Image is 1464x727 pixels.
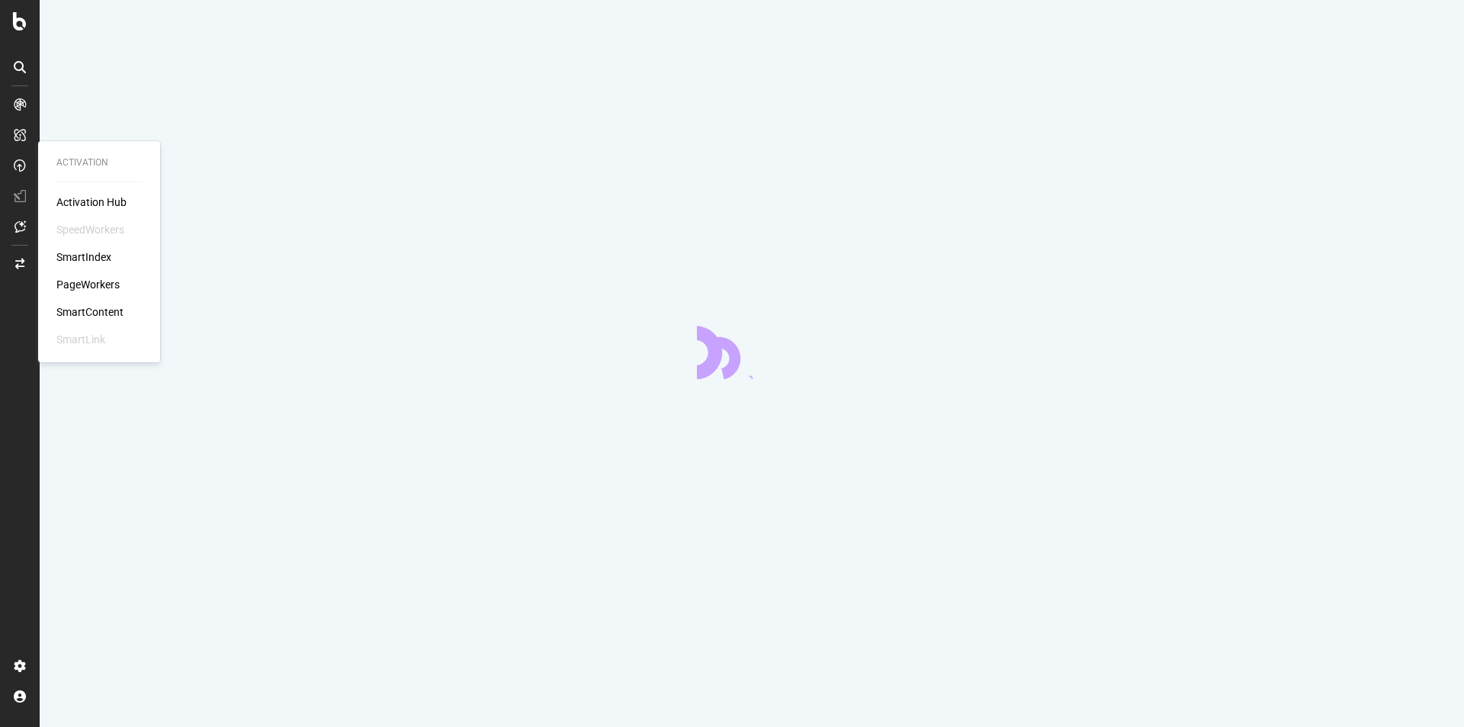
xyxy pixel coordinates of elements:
div: Activation [56,156,142,169]
a: Activation Hub [56,195,127,210]
a: SmartContent [56,304,124,320]
a: PageWorkers [56,277,120,292]
a: SmartIndex [56,249,111,265]
div: SmartLink [56,332,105,347]
div: SpeedWorkers [56,222,124,237]
div: animation [697,324,807,379]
